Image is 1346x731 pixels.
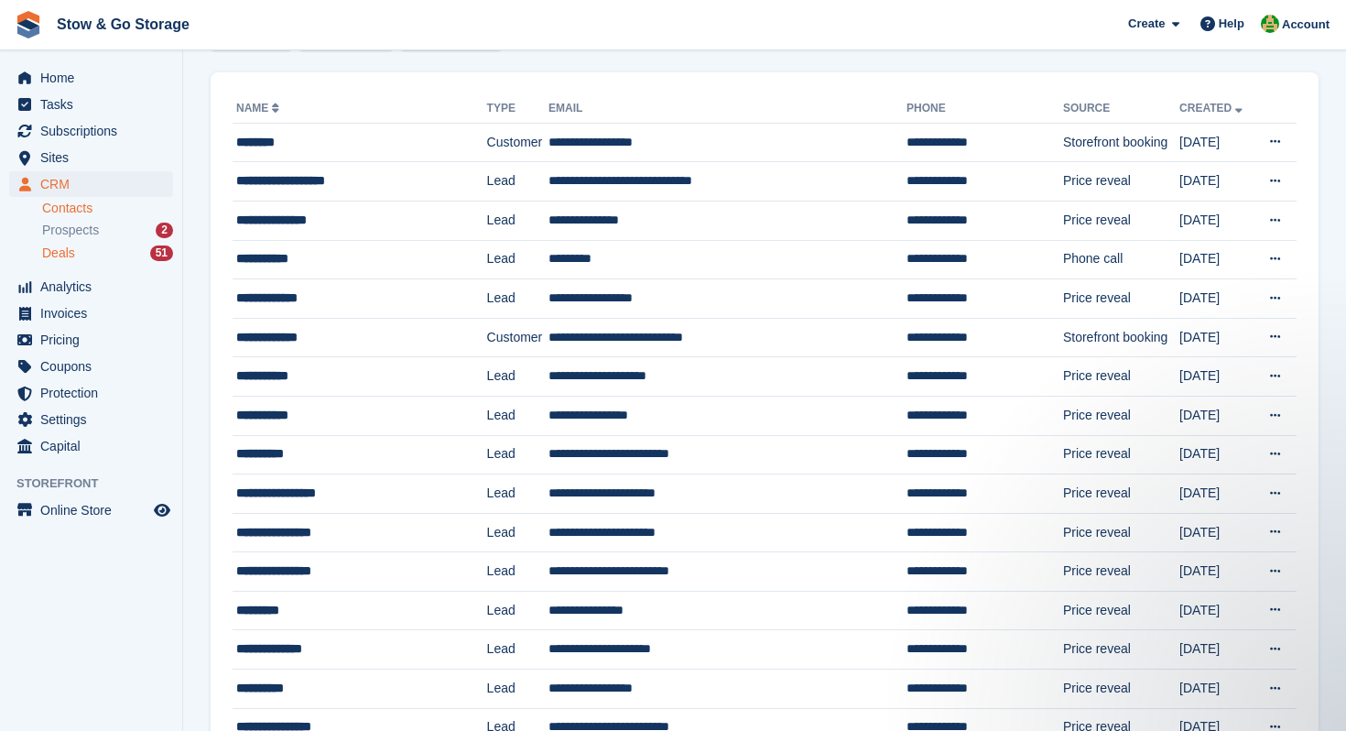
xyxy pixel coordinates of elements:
a: menu [9,65,173,91]
td: [DATE] [1179,123,1254,162]
td: Lead [487,279,548,319]
td: Lead [487,435,548,475]
span: Prospects [42,222,99,239]
span: Subscriptions [40,118,150,144]
th: Source [1063,94,1179,124]
td: Price reveal [1063,357,1179,397]
td: [DATE] [1179,357,1254,397]
a: menu [9,118,173,144]
td: Price reveal [1063,670,1179,709]
td: Price reveal [1063,630,1179,670]
div: 51 [150,245,173,261]
a: menu [9,497,173,523]
td: Lead [487,162,548,202]
a: Prospects 2 [42,221,173,240]
td: Lead [487,357,548,397]
td: [DATE] [1179,318,1254,357]
td: Price reveal [1063,591,1179,630]
a: Created [1179,102,1246,115]
td: [DATE] [1179,279,1254,319]
td: Customer [487,123,548,162]
a: Contacts [42,200,173,217]
td: [DATE] [1179,435,1254,475]
td: Price reveal [1063,435,1179,475]
span: Settings [40,407,150,432]
td: [DATE] [1179,670,1254,709]
td: [DATE] [1179,591,1254,630]
a: menu [9,327,173,353]
td: [DATE] [1179,630,1254,670]
td: [DATE] [1179,475,1254,514]
td: [DATE] [1179,162,1254,202]
a: menu [9,407,173,432]
td: [DATE] [1179,240,1254,279]
div: 2 [156,223,173,238]
td: Storefront booking [1063,123,1179,162]
td: [DATE] [1179,201,1254,240]
span: Deals [42,245,75,262]
td: Price reveal [1063,513,1179,552]
span: Tasks [40,92,150,117]
td: Lead [487,396,548,435]
td: [DATE] [1179,396,1254,435]
span: Analytics [40,274,150,300]
a: menu [9,171,173,197]
td: [DATE] [1179,552,1254,592]
td: Price reveal [1063,396,1179,435]
span: Sites [40,145,150,170]
td: Lead [487,591,548,630]
a: menu [9,145,173,170]
a: menu [9,433,173,459]
td: Price reveal [1063,162,1179,202]
img: Alex Taylor [1261,15,1279,33]
span: Home [40,65,150,91]
img: stora-icon-8386f47178a22dfd0bd8f6a31ec36ba5ce8667c1dd55bd0f319d3a0aa187defe.svg [15,11,42,38]
span: Help [1219,15,1244,33]
td: Lead [487,552,548,592]
td: Customer [487,318,548,357]
span: Invoices [40,300,150,326]
th: Phone [906,94,1063,124]
th: Type [487,94,548,124]
td: Lead [487,670,548,709]
td: Lead [487,513,548,552]
span: Account [1282,16,1330,34]
td: Storefront booking [1063,318,1179,357]
td: Lead [487,201,548,240]
span: Capital [40,433,150,459]
a: menu [9,380,173,406]
span: Coupons [40,354,150,379]
span: Pricing [40,327,150,353]
td: [DATE] [1179,513,1254,552]
a: menu [9,354,173,379]
td: Phone call [1063,240,1179,279]
a: Name [236,102,283,115]
a: menu [9,92,173,117]
span: CRM [40,171,150,197]
a: Deals 51 [42,244,173,263]
td: Lead [487,475,548,514]
td: Price reveal [1063,201,1179,240]
th: Email [548,94,906,124]
a: Preview store [151,499,173,521]
a: menu [9,274,173,300]
span: Protection [40,380,150,406]
td: Price reveal [1063,475,1179,514]
span: Online Store [40,497,150,523]
a: menu [9,300,173,326]
a: Stow & Go Storage [49,9,197,39]
td: Lead [487,630,548,670]
span: Create [1128,15,1165,33]
td: Price reveal [1063,552,1179,592]
td: Price reveal [1063,279,1179,319]
span: Storefront [16,475,182,493]
td: Lead [487,240,548,279]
